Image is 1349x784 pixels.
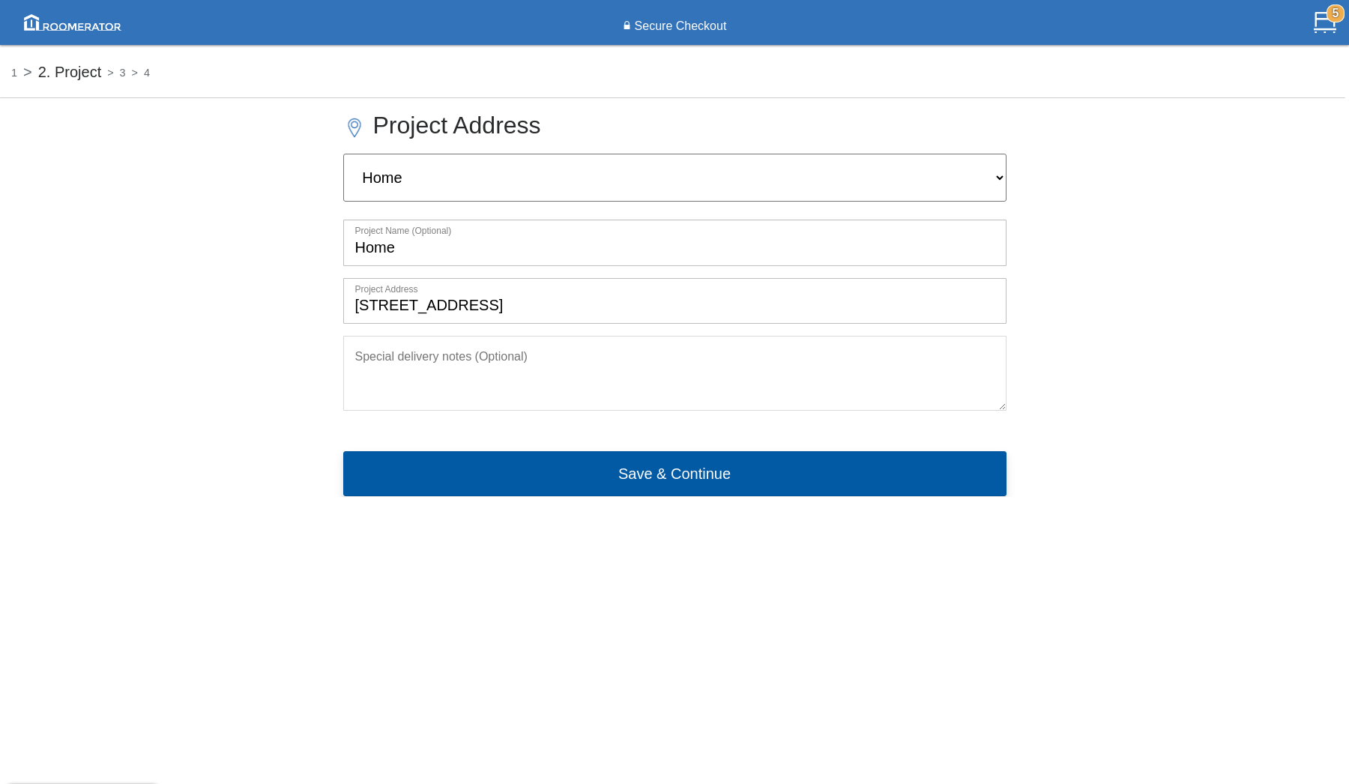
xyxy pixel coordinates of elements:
input: Project Address [344,279,1006,323]
h5: 2. Project [17,64,101,80]
h1: Project Address [343,104,1007,142]
strong: 5 [1327,4,1345,22]
div: Project Name (Optional) [344,220,1007,238]
img: Lock [623,21,631,32]
h5: 4 [126,64,150,79]
h5: 3 [101,64,125,79]
label: Project Address [344,279,1007,296]
h5: 1 [11,64,17,79]
img: Cart.svg [1314,11,1336,34]
button: Save & Continue [343,451,1007,496]
img: roomerator-logo.png [19,9,127,36]
input: Project Name (Optional) [344,220,1006,265]
label: Secure Checkout [631,17,727,35]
